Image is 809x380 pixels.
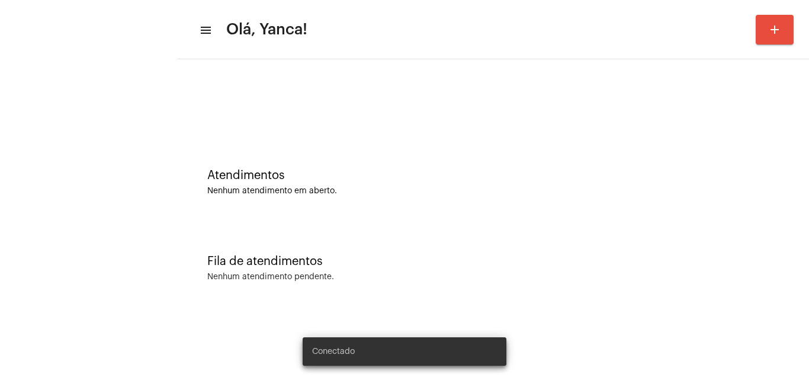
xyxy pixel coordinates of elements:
[207,169,779,182] div: Atendimentos
[207,273,334,282] div: Nenhum atendimento pendente.
[207,187,779,196] div: Nenhum atendimento em aberto.
[312,346,355,357] span: Conectado
[226,20,307,39] span: Olá, Yanca!
[207,255,779,268] div: Fila de atendimentos
[199,23,211,37] mat-icon: sidenav icon
[768,23,782,37] mat-icon: add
